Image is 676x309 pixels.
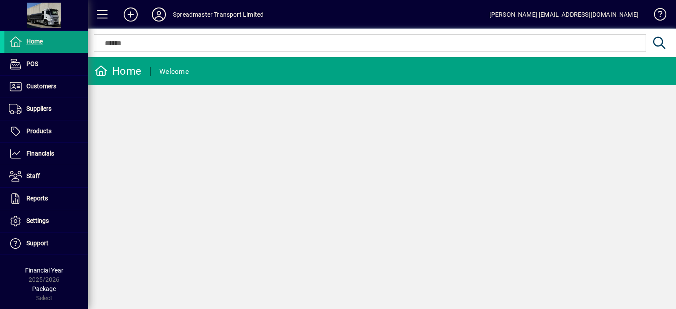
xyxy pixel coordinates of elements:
button: Add [117,7,145,22]
a: Products [4,120,88,142]
span: Customers [26,83,56,90]
span: Support [26,240,48,247]
div: Spreadmaster Transport Limited [173,7,264,22]
a: Support [4,233,88,254]
a: POS [4,53,88,75]
span: Financials [26,150,54,157]
span: Products [26,127,51,135]
a: Financials [4,143,88,165]
span: Suppliers [26,105,51,112]
div: Welcome [159,65,189,79]
a: Settings [4,210,88,232]
div: [PERSON_NAME] [EMAIL_ADDRESS][DOMAIN_NAME] [489,7,639,22]
a: Suppliers [4,98,88,120]
span: POS [26,60,38,67]
span: Financial Year [25,267,63,274]
span: Staff [26,172,40,179]
span: Package [32,285,56,292]
span: Home [26,38,43,45]
a: Knowledge Base [647,2,665,30]
span: Settings [26,217,49,224]
button: Profile [145,7,173,22]
span: Reports [26,195,48,202]
a: Customers [4,76,88,98]
a: Staff [4,165,88,187]
div: Home [95,64,141,78]
a: Reports [4,188,88,210]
